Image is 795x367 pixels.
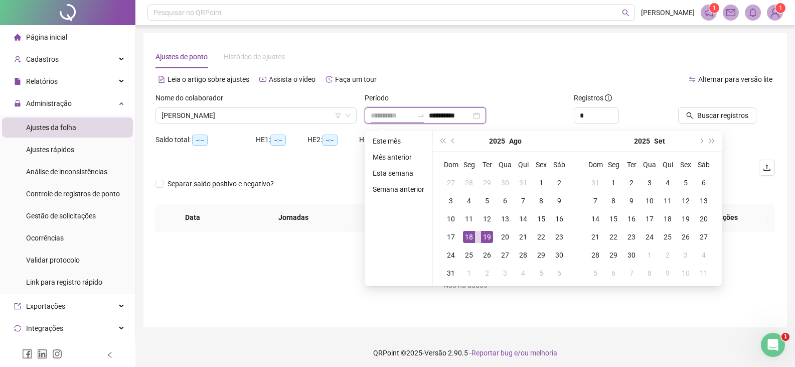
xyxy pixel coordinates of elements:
th: Dom [586,156,604,174]
td: 2025-08-21 [514,228,532,246]
div: 6 [499,195,511,207]
th: Ter [622,156,641,174]
span: history [326,76,333,83]
td: 2025-09-05 [677,174,695,192]
div: HE 1: [256,134,307,146]
td: 2025-09-24 [641,228,659,246]
td: 2025-09-30 [622,246,641,264]
div: 2 [553,177,565,189]
td: 2025-09-06 [695,174,713,192]
span: Alternar para versão lite [698,75,772,83]
td: 2025-10-05 [586,264,604,282]
span: Relatórios [26,77,58,85]
span: Registros [574,92,612,103]
span: Integrações [26,324,63,332]
div: 15 [535,213,547,225]
td: 2025-08-29 [532,246,550,264]
div: 10 [445,213,457,225]
div: 5 [589,267,601,279]
li: Este mês [369,135,428,147]
th: Sex [677,156,695,174]
span: left [106,351,113,358]
button: year panel [489,131,505,151]
th: Qui [514,156,532,174]
div: 14 [589,213,601,225]
span: Leia o artigo sobre ajustes [168,75,249,83]
div: 27 [698,231,710,243]
td: 2025-07-29 [478,174,496,192]
td: 2025-08-27 [496,246,514,264]
div: 10 [680,267,692,279]
span: facebook [22,349,32,359]
th: Data [155,204,229,231]
div: 26 [481,249,493,261]
button: Buscar registros [678,107,756,124]
span: Ajustes da folha [26,124,76,132]
td: 2025-08-25 [460,246,478,264]
div: 3 [680,249,692,261]
span: info-circle [605,94,612,101]
img: 33798 [767,5,782,20]
span: sync [14,325,21,332]
div: 30 [625,249,638,261]
div: 11 [698,267,710,279]
td: 2025-09-07 [586,192,604,210]
td: 2025-10-02 [659,246,677,264]
th: Qua [641,156,659,174]
div: 25 [463,249,475,261]
th: Sex [532,156,550,174]
td: 2025-10-01 [641,246,659,264]
span: 1 [779,5,782,12]
td: 2025-09-28 [586,246,604,264]
span: Assista o vídeo [269,75,315,83]
div: 14 [517,213,529,225]
div: HE 2: [307,134,359,146]
td: 2025-08-13 [496,210,514,228]
td: 2025-08-15 [532,210,550,228]
button: next-year [695,131,706,151]
div: 6 [553,267,565,279]
td: 2025-08-04 [460,192,478,210]
div: 6 [698,177,710,189]
td: 2025-09-08 [604,192,622,210]
div: 16 [625,213,638,225]
th: Seg [604,156,622,174]
button: super-next-year [707,131,718,151]
div: 2 [625,177,638,189]
span: Faça um tour [335,75,377,83]
th: Qui [659,156,677,174]
div: 20 [698,213,710,225]
li: Semana anterior [369,183,428,195]
td: 2025-08-08 [532,192,550,210]
div: 29 [607,249,619,261]
div: 9 [625,195,638,207]
div: 8 [607,195,619,207]
td: 2025-08-12 [478,210,496,228]
td: 2025-08-22 [532,228,550,246]
div: 1 [644,249,656,261]
td: 2025-08-24 [442,246,460,264]
td: 2025-08-06 [496,192,514,210]
div: 13 [698,195,710,207]
span: down [345,112,351,118]
th: Qua [496,156,514,174]
div: 13 [499,213,511,225]
div: 12 [680,195,692,207]
div: 21 [517,231,529,243]
span: 1 [781,333,789,341]
div: 5 [535,267,547,279]
td: 2025-09-21 [586,228,604,246]
td: 2025-09-04 [659,174,677,192]
td: 2025-08-01 [532,174,550,192]
td: 2025-10-04 [695,246,713,264]
iframe: Intercom live chat [761,333,785,357]
td: 2025-09-23 [622,228,641,246]
div: 17 [644,213,656,225]
span: to [417,111,425,119]
th: Entrada 1 [357,204,436,231]
span: youtube [259,76,266,83]
span: upload [763,164,771,172]
div: 12 [481,213,493,225]
span: linkedin [37,349,47,359]
span: Cadastros [26,55,59,63]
